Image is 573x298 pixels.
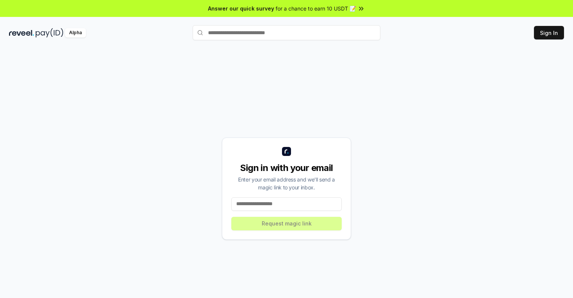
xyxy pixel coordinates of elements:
[231,162,342,174] div: Sign in with your email
[231,175,342,191] div: Enter your email address and we’ll send a magic link to your inbox.
[9,28,34,38] img: reveel_dark
[282,147,291,156] img: logo_small
[208,5,274,12] span: Answer our quick survey
[65,28,86,38] div: Alpha
[36,28,63,38] img: pay_id
[276,5,356,12] span: for a chance to earn 10 USDT 📝
[534,26,564,39] button: Sign In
